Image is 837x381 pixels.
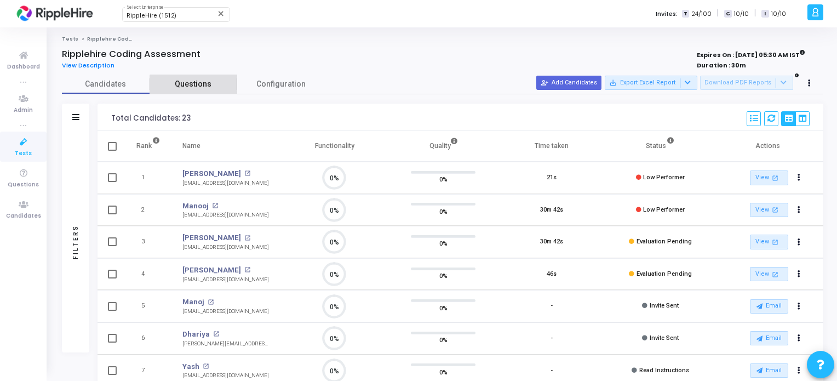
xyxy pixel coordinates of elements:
span: Invite Sent [650,334,679,342]
button: Actions [791,266,806,282]
a: View [750,203,788,218]
span: Read Instructions [639,367,689,374]
th: Status [606,131,715,162]
button: Actions [791,235,806,250]
div: [EMAIL_ADDRESS][DOMAIN_NAME] [182,308,269,316]
th: Functionality [280,131,389,162]
button: Actions [791,363,806,378]
mat-icon: open_in_new [244,170,250,177]
div: Total Candidates: 23 [111,114,191,123]
mat-icon: open_in_new [212,203,218,209]
span: Questions [150,78,237,90]
span: View Description [62,61,114,70]
mat-icon: Clear [217,9,226,18]
div: Filters [71,181,81,302]
a: View [750,170,788,185]
span: Configuration [256,78,306,90]
mat-icon: open_in_new [771,270,780,279]
mat-icon: open_in_new [203,363,209,369]
div: [EMAIL_ADDRESS][DOMAIN_NAME] [182,243,269,252]
div: Time taken [535,140,569,152]
mat-icon: open_in_new [208,299,214,305]
label: Invites: [656,9,678,19]
td: 1 [125,162,171,194]
button: Email [750,363,788,378]
div: 30m 42s [540,206,563,215]
a: Yash [182,361,199,372]
td: 5 [125,290,171,322]
nav: breadcrumb [62,36,823,43]
div: View Options [781,111,810,126]
button: Actions [791,202,806,218]
button: Download PDF Reports [700,76,793,90]
strong: Duration : 30m [697,61,746,70]
span: 0% [439,366,448,377]
span: Evaluation Pending [637,238,692,245]
span: 10/10 [734,9,749,19]
span: T [682,10,689,18]
div: 46s [547,270,557,279]
span: 0% [439,206,448,217]
span: Invite Sent [650,302,679,309]
span: Candidates [62,78,150,90]
span: Questions [8,180,39,190]
span: 24/100 [691,9,712,19]
div: - [551,302,553,311]
div: [EMAIL_ADDRESS][DOMAIN_NAME] [182,372,269,380]
span: I [761,10,769,18]
div: [EMAIL_ADDRESS][DOMAIN_NAME] [182,179,269,187]
a: View [750,235,788,249]
span: Evaluation Pending [637,270,692,277]
mat-icon: open_in_new [771,237,780,247]
td: 2 [125,194,171,226]
td: 3 [125,226,171,258]
mat-icon: save_alt [609,79,617,87]
span: | [717,8,719,19]
div: [EMAIL_ADDRESS][DOMAIN_NAME] [182,211,269,219]
div: - [551,334,553,343]
mat-icon: open_in_new [771,173,780,183]
a: Dhariya [182,329,210,340]
span: Ripplehire Coding Assessment [87,36,173,42]
span: 0% [439,334,448,345]
span: | [754,8,756,19]
div: [EMAIL_ADDRESS][DOMAIN_NAME] [182,276,269,284]
button: Email [750,331,788,345]
mat-icon: open_in_new [213,331,219,337]
span: 0% [439,238,448,249]
span: Low Performer [643,174,685,181]
button: Actions [791,299,806,314]
div: 21s [547,173,557,183]
a: [PERSON_NAME] [182,265,241,276]
a: Manooj [182,201,209,212]
strong: Expires On : [DATE] 05:30 AM IST [697,48,805,60]
div: [PERSON_NAME][EMAIL_ADDRESS][DOMAIN_NAME] [182,340,270,348]
span: 0% [439,270,448,281]
mat-icon: open_in_new [244,267,250,273]
td: 4 [125,258,171,291]
span: Dashboard [7,62,40,72]
a: [PERSON_NAME] [182,232,241,243]
span: Candidates [6,212,41,221]
a: Tests [62,36,78,42]
div: - [551,366,553,376]
span: RippleHire (1512) [127,12,176,19]
img: logo [14,3,96,25]
span: Low Performer [643,206,685,213]
button: Actions [791,331,806,346]
span: 0% [439,174,448,185]
th: Rank [125,131,171,162]
a: View [750,267,788,282]
button: Export Excel Report [605,76,697,90]
mat-icon: open_in_new [244,235,250,241]
div: Name [182,140,200,152]
a: Manoj [182,297,204,308]
span: 0% [439,302,448,313]
button: Actions [791,170,806,186]
div: 30m 42s [540,237,563,247]
mat-icon: open_in_new [771,205,780,214]
span: Admin [14,106,33,115]
td: 6 [125,322,171,355]
span: Tests [15,149,32,158]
